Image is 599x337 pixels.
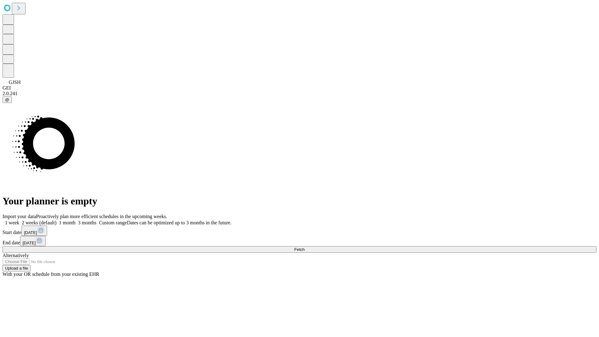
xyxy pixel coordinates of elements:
div: Start date [2,226,597,236]
div: End date [2,236,597,246]
span: With your OR schedule from your existing EHR [2,271,99,277]
span: Fetch [294,247,304,252]
button: Upload a file [2,265,31,271]
span: 3 months [78,220,96,225]
h1: Your planner is empty [2,195,597,207]
button: [DATE] [20,236,46,246]
span: GJSH [9,80,21,85]
span: Alternatively [2,253,29,258]
button: [DATE] [22,226,47,236]
button: @ [2,96,12,103]
span: @ [5,97,9,102]
span: 1 week [5,220,19,225]
div: 2.0.241 [2,91,597,96]
span: Dates can be optimized up to 3 months in the future. [127,220,231,225]
span: Proactively plan more efficient schedules in the upcoming weeks. [36,214,167,219]
span: [DATE] [24,230,37,235]
span: 2 weeks (default) [22,220,56,225]
span: [DATE] [22,241,36,245]
span: Import your data [2,214,36,219]
div: GEI [2,85,597,91]
span: Custom range [99,220,127,225]
span: 1 month [59,220,75,225]
button: Fetch [2,246,597,253]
